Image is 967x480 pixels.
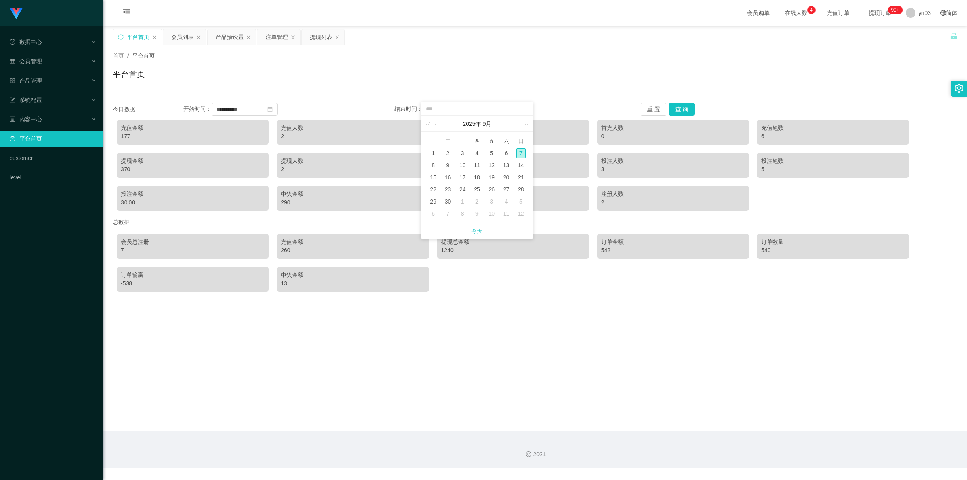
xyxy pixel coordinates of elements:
[121,132,265,141] div: 177
[472,209,482,218] div: 9
[281,279,425,288] div: 13
[458,160,467,170] div: 10
[281,157,425,165] div: 提现人数
[516,185,526,194] div: 28
[502,160,511,170] div: 13
[499,135,513,147] th: 周六
[601,198,745,207] div: 2
[440,135,455,147] th: 周二
[10,97,15,103] i: 图标: form
[281,190,425,198] div: 中奖金额
[502,209,511,218] div: 11
[440,183,455,195] td: 2025年9月23日
[470,137,484,145] span: 四
[472,185,482,194] div: 25
[458,185,467,194] div: 24
[121,157,265,165] div: 提现金额
[499,208,513,220] td: 2025年10月11日
[810,6,813,14] p: 4
[10,58,42,64] span: 会员管理
[781,10,811,16] span: 在线人数
[455,171,470,183] td: 2025年9月17日
[502,172,511,182] div: 20
[514,147,528,159] td: 2025年9月7日
[440,147,455,159] td: 2025年9月2日
[484,135,499,147] th: 周五
[761,132,905,141] div: 6
[10,39,42,45] span: 数据中心
[291,35,295,40] i: 图标: close
[121,279,265,288] div: -538
[440,171,455,183] td: 2025年9月16日
[426,147,440,159] td: 2025年9月1日
[761,157,905,165] div: 投注笔数
[113,105,183,114] div: 今日数据
[428,185,438,194] div: 22
[132,52,155,59] span: 平台首页
[455,195,470,208] td: 2025年10月1日
[499,171,513,183] td: 2025年9月20日
[482,116,492,132] a: 9月
[428,197,438,206] div: 29
[955,84,963,93] i: 图标: setting
[10,77,42,84] span: 产品管理
[516,172,526,182] div: 21
[514,171,528,183] td: 2025年9月21日
[484,183,499,195] td: 2025年9月26日
[443,172,452,182] div: 16
[514,135,528,147] th: 周日
[458,209,467,218] div: 8
[470,159,484,171] td: 2025年9月11日
[183,106,212,112] span: 开始时间：
[502,185,511,194] div: 27
[121,198,265,207] div: 30.00
[440,208,455,220] td: 2025年10月7日
[807,6,816,14] sup: 4
[281,238,425,246] div: 充值金额
[441,238,585,246] div: 提现总金额
[462,116,482,132] a: 2025年
[281,246,425,255] div: 260
[514,137,528,145] span: 日
[484,195,499,208] td: 2025年10月3日
[443,160,452,170] div: 9
[281,198,425,207] div: 290
[514,183,528,195] td: 2025年9月28日
[10,97,42,103] span: 系统配置
[487,185,496,194] div: 26
[121,124,265,132] div: 充值金额
[458,172,467,182] div: 17
[335,35,340,40] i: 图标: close
[10,116,15,122] i: 图标: profile
[601,132,745,141] div: 0
[601,246,745,255] div: 542
[267,106,273,112] i: 图标: calendar
[426,135,440,147] th: 周一
[484,171,499,183] td: 2025年9月19日
[470,183,484,195] td: 2025年9月25日
[940,10,946,16] i: 图标: global
[281,271,425,279] div: 中奖金额
[950,33,957,40] i: 图标: unlock
[10,150,97,166] a: customer
[455,135,470,147] th: 周三
[113,0,140,26] i: 图标: menu-fold
[823,10,853,16] span: 充值订单
[426,183,440,195] td: 2025年9月22日
[455,147,470,159] td: 2025年9月3日
[484,147,499,159] td: 2025年9月5日
[487,209,496,218] div: 10
[428,148,438,158] div: 1
[10,116,42,123] span: 内容中心
[761,246,905,255] div: 540
[487,160,496,170] div: 12
[171,29,194,45] div: 会员列表
[455,183,470,195] td: 2025年9月24日
[428,172,438,182] div: 15
[761,165,905,174] div: 5
[127,29,149,45] div: 平台首页
[472,172,482,182] div: 18
[499,195,513,208] td: 2025年10月4日
[761,238,905,246] div: 订单数量
[443,209,452,218] div: 7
